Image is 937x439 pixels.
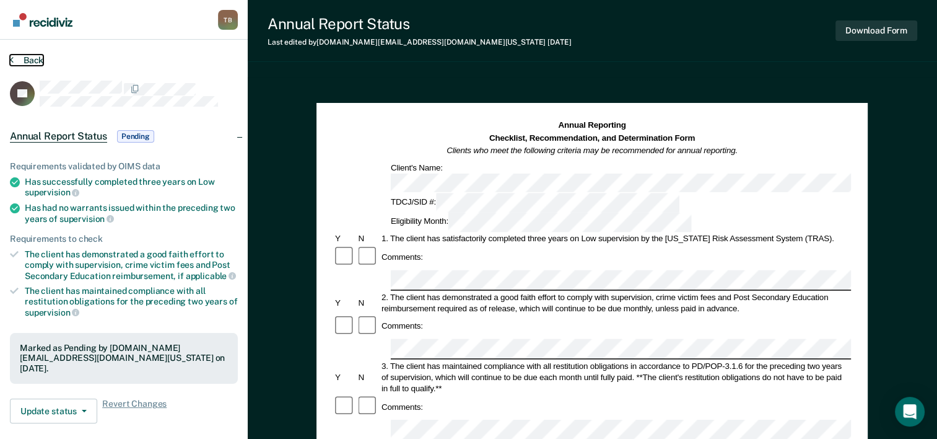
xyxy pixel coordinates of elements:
div: Has had no warrants issued within the preceding two years of [25,203,238,224]
img: Recidiviz [13,13,72,27]
div: Comments: [380,321,425,332]
div: N [357,297,380,308]
button: Back [10,55,43,66]
div: Open Intercom Messenger [895,397,925,427]
span: Revert Changes [102,399,167,423]
div: The client has demonstrated a good faith effort to comply with supervision, crime victim fees and... [25,249,238,281]
strong: Annual Reporting [559,121,626,130]
div: 3. The client has maintained compliance with all restitution obligations in accordance to PD/POP-... [380,360,851,394]
div: TDCJ/SID #: [389,193,681,213]
div: Last edited by [DOMAIN_NAME][EMAIL_ADDRESS][DOMAIN_NAME][US_STATE] [268,38,571,47]
div: N [357,371,380,383]
strong: Checklist, Recommendation, and Determination Form [489,133,695,143]
div: 2. The client has demonstrated a good faith effort to comply with supervision, crime victim fees ... [380,291,851,314]
div: Requirements to check [10,234,238,244]
div: Y [333,371,356,383]
span: Pending [117,130,154,143]
div: The client has maintained compliance with all restitution obligations for the preceding two years of [25,286,238,317]
span: Annual Report Status [10,130,107,143]
div: Comments: [380,252,425,263]
button: Download Form [835,20,917,41]
span: supervision [25,187,79,197]
div: Comments: [380,401,425,412]
div: 1. The client has satisfactorily completed three years on Low supervision by the [US_STATE] Risk ... [380,233,851,244]
button: Profile dropdown button [218,10,238,30]
span: supervision [25,308,79,317]
div: N [357,233,380,244]
em: Clients who meet the following criteria may be recommended for annual reporting. [447,146,738,155]
div: Y [333,297,356,308]
div: Requirements validated by OIMS data [10,161,238,172]
span: supervision [59,214,114,224]
div: Y [333,233,356,244]
span: [DATE] [547,38,571,47]
div: Marked as Pending by [DOMAIN_NAME][EMAIL_ADDRESS][DOMAIN_NAME][US_STATE] on [DATE]. [20,343,228,374]
div: Annual Report Status [268,15,571,33]
div: T B [218,10,238,30]
div: Has successfully completed three years on Low [25,177,238,198]
button: Update status [10,399,97,423]
div: Eligibility Month: [389,213,694,232]
span: applicable [186,271,236,281]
